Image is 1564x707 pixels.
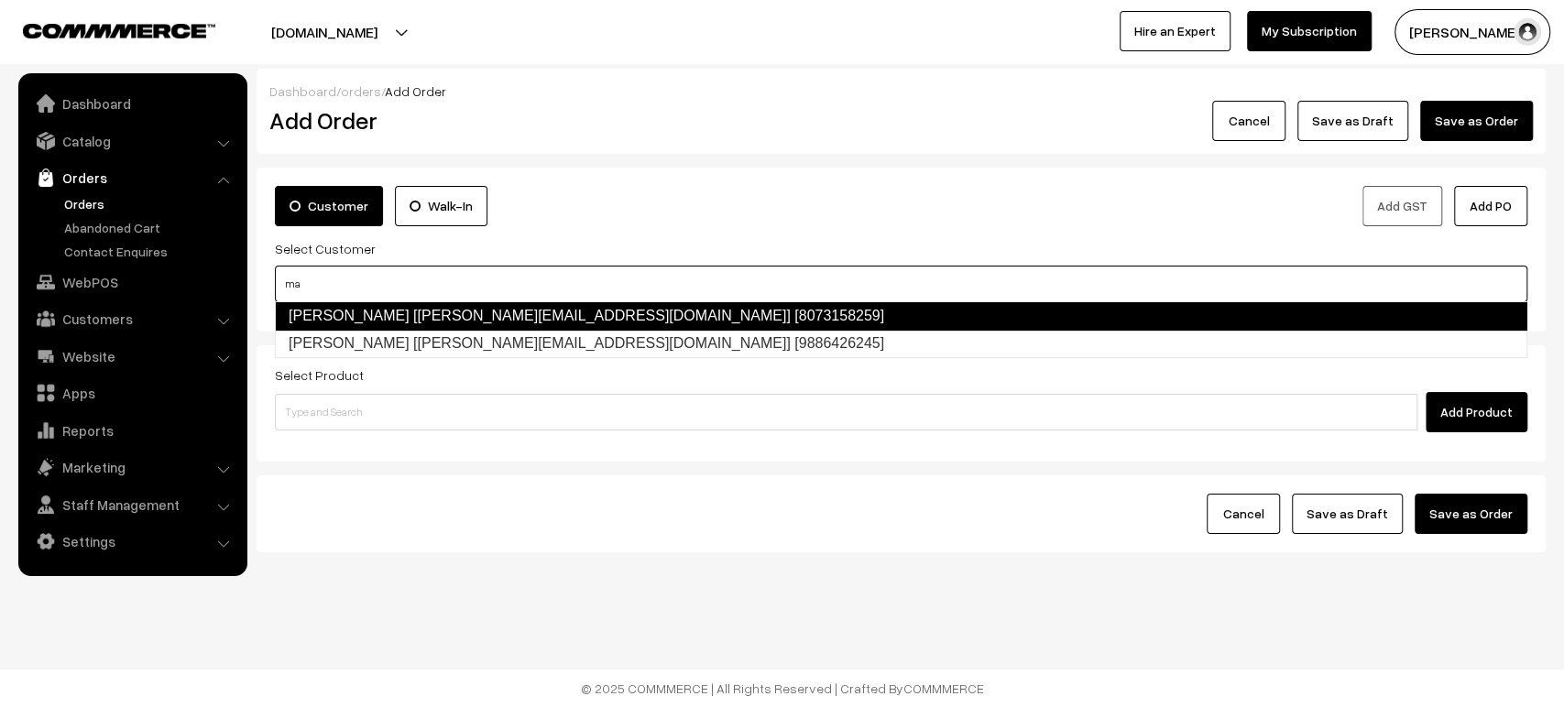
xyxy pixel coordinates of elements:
[23,24,215,38] img: COMMMERCE
[1420,101,1533,141] button: Save as Order
[23,18,183,40] a: COMMMERCE
[23,340,241,373] a: Website
[60,194,241,213] a: Orders
[23,161,241,194] a: Orders
[1362,186,1442,226] button: Add GST
[1247,11,1372,51] a: My Subscription
[1426,392,1527,432] button: Add Product
[395,186,487,226] label: Walk-In
[1212,101,1285,141] button: Cancel
[23,87,241,120] a: Dashboard
[60,218,241,237] a: Abandoned Cart
[275,266,1527,302] input: Search by name, email, or phone
[23,376,241,409] a: Apps
[1454,186,1527,226] button: Add PO
[269,83,336,99] a: Dashboard
[385,83,446,99] span: Add Order
[23,414,241,447] a: Reports
[60,242,241,261] a: Contact Enquires
[269,106,673,135] h2: Add Order
[23,525,241,558] a: Settings
[275,301,1527,331] a: [PERSON_NAME] [[PERSON_NAME][EMAIL_ADDRESS][DOMAIN_NAME]] [8073158259]
[1415,494,1527,534] button: Save as Order
[275,394,1417,430] input: Type and Search
[903,680,984,696] a: COMMMERCE
[1207,494,1280,534] button: Cancel
[23,266,241,299] a: WebPOS
[23,302,241,335] a: Customers
[341,83,381,99] a: orders
[1514,18,1541,46] img: user
[269,82,1533,101] div: / /
[1394,9,1550,55] button: [PERSON_NAME]
[1292,494,1403,534] button: Save as Draft
[275,186,383,226] label: Customer
[275,365,364,385] label: Select Product
[1120,11,1230,51] a: Hire an Expert
[23,488,241,521] a: Staff Management
[23,451,241,484] a: Marketing
[207,9,442,55] button: [DOMAIN_NAME]
[23,125,241,158] a: Catalog
[276,330,1526,357] a: [PERSON_NAME] [[PERSON_NAME][EMAIL_ADDRESS][DOMAIN_NAME]] [9886426245]
[275,239,376,258] label: Select Customer
[1297,101,1408,141] button: Save as Draft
